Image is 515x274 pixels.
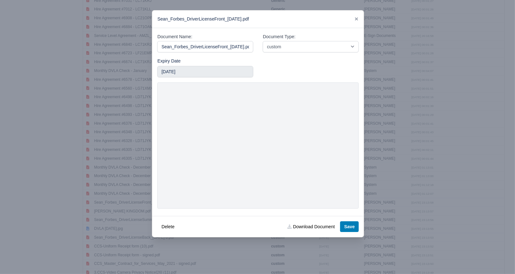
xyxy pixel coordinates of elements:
[263,33,295,40] label: Document Type:
[152,10,364,28] div: Sean_Forbes_DriverLicenseFront_[DATE].pdf
[283,221,339,232] a: Download Document
[157,57,181,65] label: Expiry Date
[157,33,192,40] label: Document Name:
[157,221,178,232] button: Delete
[483,244,515,274] iframe: Chat Widget
[340,221,359,232] button: Save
